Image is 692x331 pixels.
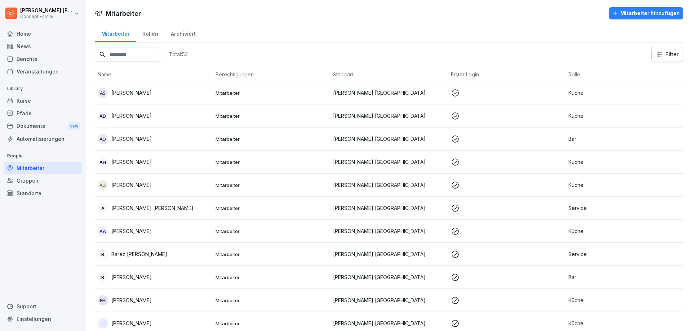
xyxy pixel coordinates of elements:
p: [PERSON_NAME] [GEOGRAPHIC_DATA] [333,181,445,189]
p: [PERSON_NAME] [111,273,152,281]
p: Küche [568,158,680,166]
p: Mitarbeiter [216,297,328,304]
p: [PERSON_NAME] [GEOGRAPHIC_DATA] [333,250,445,258]
div: AS [98,88,108,98]
div: Dokumente [4,120,82,133]
a: Einstellungen [4,313,82,325]
a: Mitarbeiter [4,162,82,174]
p: [PERSON_NAME] [GEOGRAPHIC_DATA] [333,158,445,166]
p: [PERSON_NAME] [111,319,152,327]
p: [PERSON_NAME] [GEOGRAPHIC_DATA] [333,135,445,143]
p: [PERSON_NAME] [111,112,152,120]
th: Name [95,68,213,81]
a: Gruppen [4,174,82,187]
p: Library [4,83,82,94]
a: Pfade [4,107,82,120]
p: Küche [568,296,680,304]
a: Kurse [4,94,82,107]
p: Küche [568,181,680,189]
p: [PERSON_NAME] [GEOGRAPHIC_DATA] [333,89,445,97]
p: Mitarbeiter [216,205,328,211]
button: Mitarbeiter hinzufügen [609,7,683,19]
p: [PERSON_NAME] [GEOGRAPHIC_DATA] [333,204,445,212]
div: AO [98,134,108,144]
p: Total: 53 [169,51,188,58]
div: Mitarbeiter hinzufügen [612,9,680,17]
p: Mitarbeiter [216,320,328,327]
div: BH [98,295,108,305]
p: Mitarbeiter [216,251,328,258]
div: B [98,249,108,259]
p: Bar [568,135,680,143]
h1: Mitarbeiter [106,9,141,18]
th: Berechtigungen [213,68,331,81]
p: [PERSON_NAME] [111,296,152,304]
a: Mitarbeiter [95,24,136,42]
p: [PERSON_NAME] [GEOGRAPHIC_DATA] [333,273,445,281]
p: Mitarbeiter [216,274,328,281]
p: [PERSON_NAME] [GEOGRAPHIC_DATA] [333,319,445,327]
a: Standorte [4,187,82,200]
p: People [4,150,82,162]
p: [PERSON_NAME] [GEOGRAPHIC_DATA] [333,296,445,304]
a: News [4,40,82,53]
p: Mitarbeiter [216,182,328,188]
a: Archiviert [164,24,202,42]
p: [PERSON_NAME] [GEOGRAPHIC_DATA] [333,112,445,120]
p: Mitarbeiter [216,113,328,119]
p: Mitarbeiter [216,228,328,234]
p: Küche [568,89,680,97]
a: Berichte [4,53,82,65]
div: AZ [98,180,108,190]
a: Veranstaltungen [4,65,82,78]
div: Support [4,300,82,313]
p: [PERSON_NAME] [PERSON_NAME] [20,8,73,14]
th: Erster Login [448,68,566,81]
div: B [98,272,108,282]
p: [PERSON_NAME] [PERSON_NAME] [111,204,194,212]
p: Mitarbeiter [216,136,328,142]
p: [PERSON_NAME] [111,135,152,143]
p: Service [568,204,680,212]
p: Küche [568,319,680,327]
th: Standort [330,68,448,81]
p: Bar [568,273,680,281]
div: AD [98,111,108,121]
p: Concept Family [20,14,73,19]
p: Küche [568,112,680,120]
div: AH [98,157,108,167]
p: [PERSON_NAME] [111,158,152,166]
th: Rolle [565,68,683,81]
p: [PERSON_NAME] [111,89,152,97]
div: A [98,203,108,213]
p: [PERSON_NAME] [111,181,152,189]
button: Filter [652,47,683,62]
a: DokumenteNew [4,120,82,133]
div: Filter [656,51,679,58]
p: Küche [568,227,680,235]
p: [PERSON_NAME] [111,227,152,235]
p: Service [568,250,680,258]
a: Automatisierungen [4,133,82,145]
a: Rollen [136,24,164,42]
a: Home [4,27,82,40]
div: New [68,122,80,130]
p: [PERSON_NAME] [GEOGRAPHIC_DATA] [333,227,445,235]
div: AA [98,226,108,236]
p: Mitarbeiter [216,90,328,96]
p: Mitarbeiter [216,159,328,165]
